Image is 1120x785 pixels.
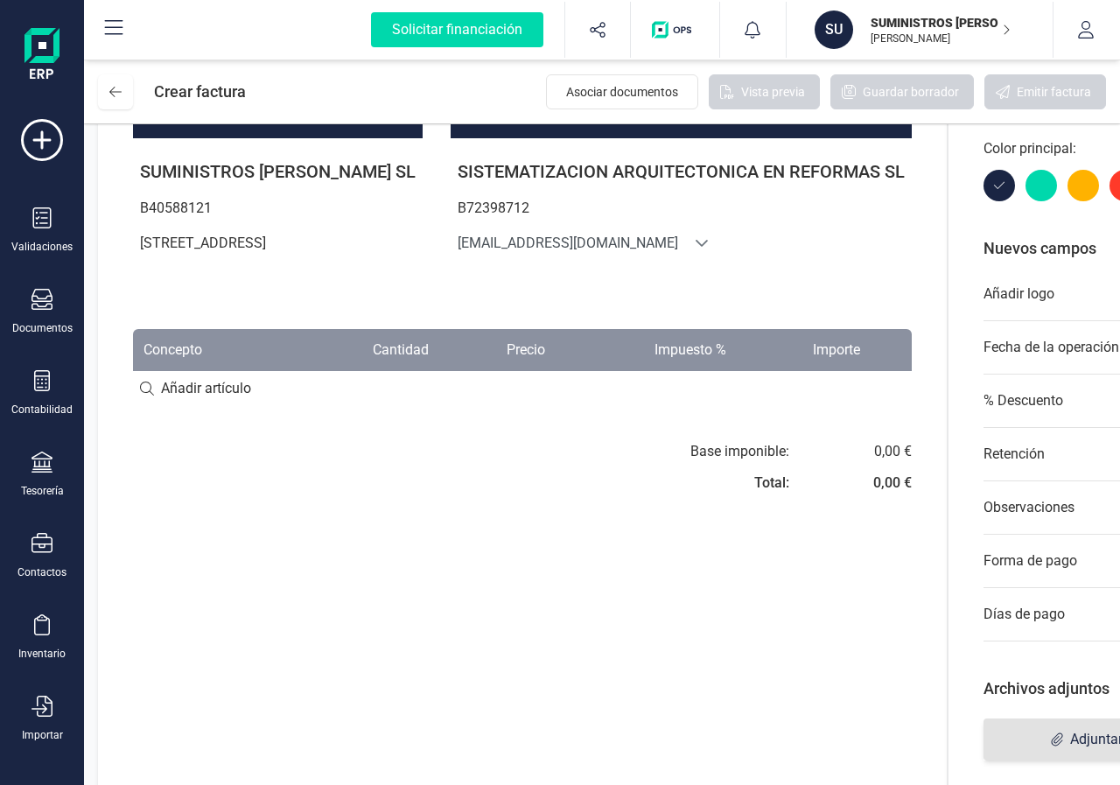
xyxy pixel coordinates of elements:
button: Guardar borrador [830,74,974,109]
p: Retención [983,444,1045,465]
button: Vista previa [709,74,820,109]
div: Validaciones [11,240,73,254]
div: SU [815,11,853,49]
p: % Descuento [983,390,1063,411]
button: Solicitar financiación [350,2,564,58]
div: Documentos [12,321,73,335]
p: B72398712 [451,191,912,226]
p: Días de pago [983,604,1065,625]
p: B40588121 [133,191,423,226]
th: Cantidad [289,329,439,371]
div: Contabilidad [11,403,73,417]
button: Emitir factura [984,74,1106,109]
div: Solicitar financiación [371,12,543,47]
div: Crear factura [154,74,246,109]
p: Añadir logo [983,284,1054,305]
img: Logo de OPS [652,21,698,39]
button: Asociar documentos [546,74,698,109]
img: Logo Finanedi [24,28,59,84]
p: Observaciones [983,497,1074,518]
p: [STREET_ADDRESS] [133,226,423,261]
div: 0,00 € [873,441,912,462]
span: Asociar documentos [566,83,678,101]
th: Precio [439,329,556,371]
div: Base imponible: [690,441,789,462]
div: Tesorería [21,484,64,498]
div: Importar [22,728,63,742]
p: Forma de pago [983,550,1077,571]
div: Total: [754,473,789,494]
p: SUMINISTROS [PERSON_NAME] SL [871,14,1011,32]
div: Contactos [17,565,66,579]
p: SUMINISTROS [PERSON_NAME] SL [133,152,423,191]
th: Impuesto % [556,329,737,371]
p: [PERSON_NAME] [871,32,1011,46]
div: Inventario [18,647,66,661]
th: Importe [737,329,871,371]
th: Concepto [133,329,289,371]
button: Logo de OPS [641,2,709,58]
button: SUSUMINISTROS [PERSON_NAME] SL[PERSON_NAME] [808,2,1032,58]
p: SISTEMATIZACION ARQUITECTONICA EN REFORMAS SL [451,152,912,191]
span: [EMAIL_ADDRESS][DOMAIN_NAME] [451,226,685,261]
div: 0,00 € [873,473,912,494]
p: Fecha de la operación [983,337,1119,358]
